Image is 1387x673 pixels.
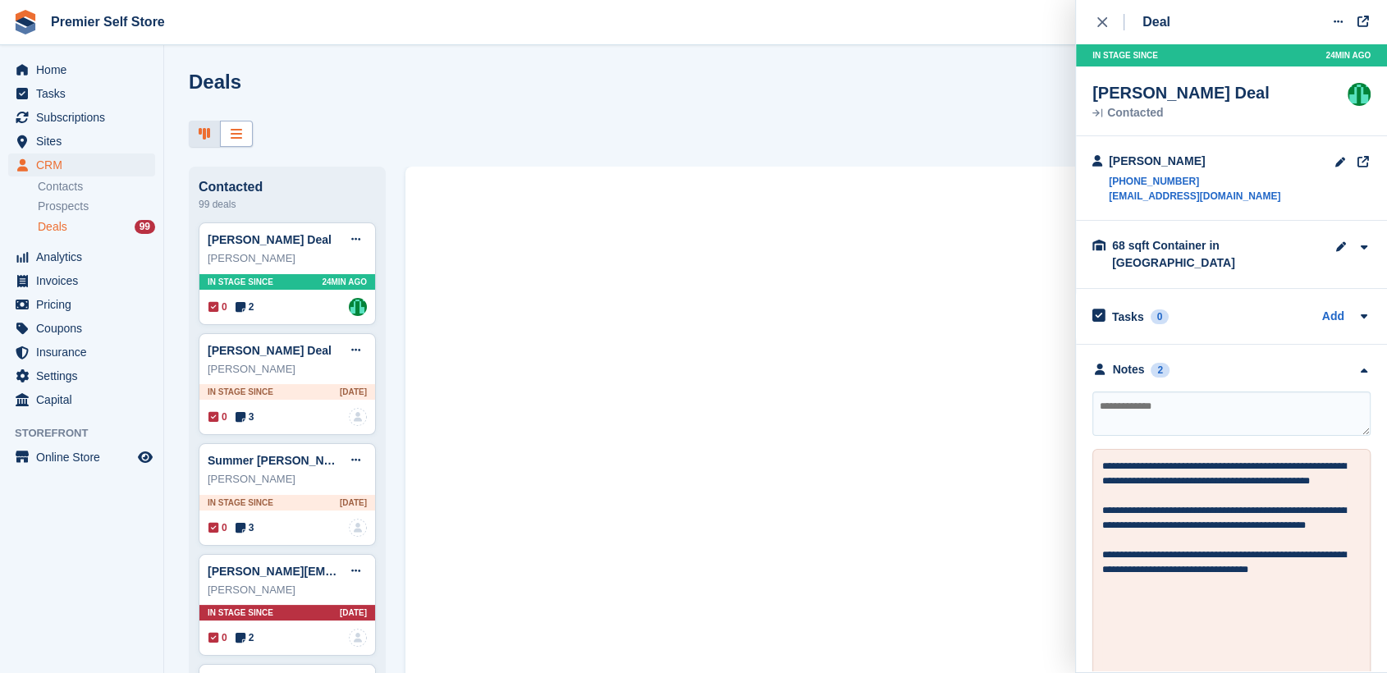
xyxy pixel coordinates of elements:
h1: Deals [189,71,241,93]
span: Settings [36,364,135,387]
img: deal-assignee-blank [349,519,367,537]
span: Tasks [36,82,135,105]
div: Notes [1113,361,1145,378]
span: 24MIN AGO [1325,49,1371,62]
a: menu [8,106,155,129]
span: 0 [208,300,227,314]
a: Summer [PERSON_NAME] [208,454,353,467]
a: [PERSON_NAME] Deal [208,233,332,246]
a: Deals 99 [38,218,155,236]
span: Sites [36,130,135,153]
span: Online Store [36,446,135,469]
a: [PERSON_NAME][EMAIL_ADDRESS][PERSON_NAME][DOMAIN_NAME] Deal [208,565,629,578]
a: menu [8,388,155,411]
span: In stage since [208,386,273,398]
div: [PERSON_NAME] Deal [1092,83,1270,103]
div: Deal [1142,12,1170,32]
span: Pricing [36,293,135,316]
a: menu [8,245,155,268]
div: [PERSON_NAME] [1109,153,1280,170]
h2: Tasks [1112,309,1144,324]
span: Home [36,58,135,81]
img: deal-assignee-blank [349,629,367,647]
span: 24MIN AGO [322,276,367,288]
span: 0 [208,630,227,645]
span: In stage since [208,497,273,509]
a: Contacts [38,179,155,195]
span: In stage since [208,276,273,288]
span: Subscriptions [36,106,135,129]
span: 0 [208,520,227,535]
a: menu [8,364,155,387]
a: menu [8,317,155,340]
a: Premier Self Store [44,8,172,35]
span: Coupons [36,317,135,340]
div: 68 sqft Container in [GEOGRAPHIC_DATA] [1112,237,1276,272]
div: 0 [1151,309,1170,324]
span: Storefront [15,425,163,442]
span: In stage since [208,607,273,619]
div: [PERSON_NAME] [208,471,367,488]
img: deal-assignee-blank [349,408,367,426]
span: Capital [36,388,135,411]
span: Invoices [36,269,135,292]
div: 99 [135,220,155,234]
div: 99 deals [199,195,376,214]
a: Add [1322,308,1344,327]
span: [DATE] [340,607,367,619]
div: Contacted [1092,108,1270,119]
span: Deals [38,219,67,235]
div: [PERSON_NAME] [208,582,367,598]
span: CRM [36,153,135,176]
span: [DATE] [340,386,367,398]
span: Analytics [36,245,135,268]
a: menu [8,341,155,364]
a: menu [8,446,155,469]
img: stora-icon-8386f47178a22dfd0bd8f6a31ec36ba5ce8667c1dd55bd0f319d3a0aa187defe.svg [13,10,38,34]
span: [DATE] [340,497,367,509]
span: Insurance [36,341,135,364]
span: 2 [236,630,254,645]
a: menu [8,293,155,316]
a: Peter Pring [349,298,367,316]
div: 2 [1151,363,1170,378]
div: [PERSON_NAME] [208,250,367,267]
span: 3 [236,410,254,424]
span: 3 [236,520,254,535]
a: Prospects [38,198,155,215]
a: menu [8,130,155,153]
div: [PERSON_NAME] [208,361,367,378]
span: In stage since [1092,49,1158,62]
a: menu [8,82,155,105]
a: menu [8,153,155,176]
a: [EMAIL_ADDRESS][DOMAIN_NAME] [1109,189,1280,204]
a: menu [8,269,155,292]
span: 0 [208,410,227,424]
div: Contacted [199,180,376,195]
img: Peter Pring [1348,83,1371,106]
a: menu [8,58,155,81]
a: [PHONE_NUMBER] [1109,174,1280,189]
span: 2 [236,300,254,314]
a: Preview store [135,447,155,467]
a: [PERSON_NAME] Deal [208,344,332,357]
span: Prospects [38,199,89,214]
